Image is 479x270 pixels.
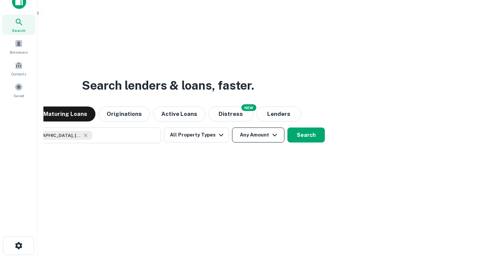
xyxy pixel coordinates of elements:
a: Search [2,15,35,35]
button: Originations [98,106,150,121]
span: Borrowers [10,49,28,55]
button: Active Loans [153,106,205,121]
span: [GEOGRAPHIC_DATA], [GEOGRAPHIC_DATA], [GEOGRAPHIC_DATA] [25,132,81,139]
a: Borrowers [2,36,35,57]
a: Saved [2,80,35,100]
iframe: Chat Widget [442,210,479,246]
span: Saved [13,93,24,99]
button: [GEOGRAPHIC_DATA], [GEOGRAPHIC_DATA], [GEOGRAPHIC_DATA] [11,127,161,143]
button: Any Amount [232,127,284,142]
button: Maturing Loans [35,106,95,121]
span: Search [12,27,25,33]
button: All Property Types [164,127,229,142]
div: NEW [241,104,256,111]
h3: Search lenders & loans, faster. [82,76,254,94]
a: Contacts [2,58,35,78]
button: Search distressed loans with lien and other non-mortgage details. [208,106,253,121]
button: Search [287,127,325,142]
button: Lenders [256,106,301,121]
span: Contacts [11,71,26,77]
